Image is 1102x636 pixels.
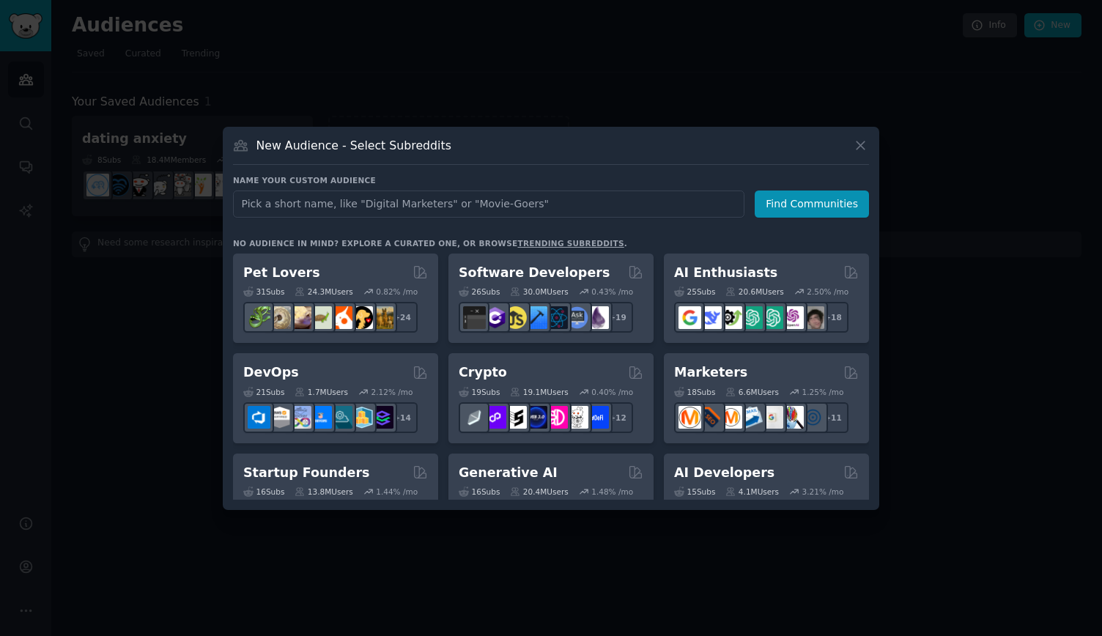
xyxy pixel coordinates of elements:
[566,306,588,329] img: AskComputerScience
[233,238,627,248] div: No audience in mind? Explore a curated one, or browse .
[243,464,369,482] h2: Startup Founders
[243,286,284,297] div: 31 Sub s
[233,191,744,218] input: Pick a short name, like "Digital Marketers" or "Movie-Goers"
[289,406,311,429] img: Docker_DevOps
[309,406,332,429] img: DevOpsLinks
[674,387,715,397] div: 18 Sub s
[387,302,418,333] div: + 24
[330,306,352,329] img: cockatiel
[591,286,633,297] div: 0.43 % /mo
[591,387,633,397] div: 0.40 % /mo
[371,306,393,329] img: dogbreed
[504,406,527,429] img: ethstaker
[586,406,609,429] img: defi_
[459,264,610,282] h2: Software Developers
[295,286,352,297] div: 24.3M Users
[674,464,774,482] h2: AI Developers
[295,487,352,497] div: 13.8M Users
[781,406,804,429] img: MarketingResearch
[761,406,783,429] img: googleads
[818,402,848,433] div: + 11
[243,264,320,282] h2: Pet Lovers
[484,406,506,429] img: 0xPolygon
[268,406,291,429] img: AWS_Certified_Experts
[504,306,527,329] img: learnjavascript
[674,487,715,497] div: 15 Sub s
[602,302,633,333] div: + 19
[371,387,413,397] div: 2.12 % /mo
[678,306,701,329] img: GoogleGeminiAI
[674,363,747,382] h2: Marketers
[510,286,568,297] div: 30.0M Users
[802,387,844,397] div: 1.25 % /mo
[459,363,507,382] h2: Crypto
[371,406,393,429] img: PlatformEngineers
[350,406,373,429] img: aws_cdk
[678,406,701,429] img: content_marketing
[459,464,558,482] h2: Generative AI
[243,363,299,382] h2: DevOps
[545,406,568,429] img: defiblockchain
[699,306,722,329] img: DeepSeek
[802,306,824,329] img: ArtificalIntelligence
[256,138,451,153] h3: New Audience - Select Subreddits
[309,306,332,329] img: turtle
[510,387,568,397] div: 19.1M Users
[525,306,547,329] img: iOSProgramming
[802,406,824,429] img: OnlineMarketing
[761,306,783,329] img: chatgpt_prompts_
[566,406,588,429] img: CryptoNews
[484,306,506,329] img: csharp
[674,286,715,297] div: 25 Sub s
[517,239,624,248] a: trending subreddits
[525,406,547,429] img: web3
[330,406,352,429] img: platformengineering
[459,286,500,297] div: 26 Sub s
[755,191,869,218] button: Find Communities
[802,487,844,497] div: 3.21 % /mo
[725,286,783,297] div: 20.6M Users
[248,306,270,329] img: herpetology
[674,264,777,282] h2: AI Enthusiasts
[818,302,848,333] div: + 18
[387,402,418,433] div: + 14
[545,306,568,329] img: reactnative
[243,487,284,497] div: 16 Sub s
[350,306,373,329] img: PetAdvice
[740,306,763,329] img: chatgpt_promptDesign
[295,387,348,397] div: 1.7M Users
[248,406,270,429] img: azuredevops
[725,387,779,397] div: 6.6M Users
[720,306,742,329] img: AItoolsCatalog
[289,306,311,329] img: leopardgeckos
[463,406,486,429] img: ethfinance
[740,406,763,429] img: Emailmarketing
[463,306,486,329] img: software
[720,406,742,429] img: AskMarketing
[586,306,609,329] img: elixir
[807,286,848,297] div: 2.50 % /mo
[510,487,568,497] div: 20.4M Users
[459,387,500,397] div: 19 Sub s
[243,387,284,397] div: 21 Sub s
[459,487,500,497] div: 16 Sub s
[376,286,418,297] div: 0.82 % /mo
[725,487,779,497] div: 4.1M Users
[376,487,418,497] div: 1.44 % /mo
[268,306,291,329] img: ballpython
[781,306,804,329] img: OpenAIDev
[602,402,633,433] div: + 12
[699,406,722,429] img: bigseo
[591,487,633,497] div: 1.48 % /mo
[233,175,869,185] h3: Name your custom audience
